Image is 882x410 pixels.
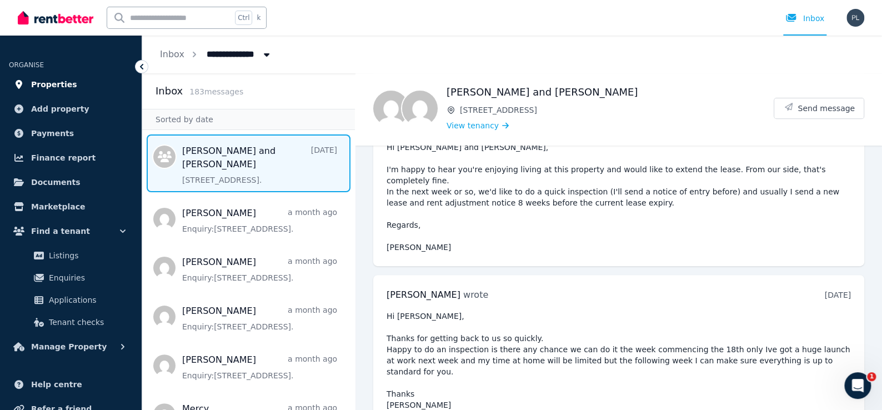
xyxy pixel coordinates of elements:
[402,91,438,126] img: James Robins
[460,104,774,116] span: [STREET_ADDRESS]
[31,176,81,189] span: Documents
[13,311,128,333] a: Tenant checks
[447,120,509,131] a: View tenancy
[31,378,82,391] span: Help centre
[31,102,89,116] span: Add property
[31,151,96,164] span: Finance report
[49,249,124,262] span: Listings
[189,87,243,96] span: 183 message s
[31,224,90,238] span: Find a tenant
[31,340,107,353] span: Manage Property
[798,103,855,114] span: Send message
[31,127,74,140] span: Payments
[9,171,133,193] a: Documents
[9,122,133,144] a: Payments
[257,13,260,22] span: k
[18,9,93,26] img: RentBetter
[182,353,337,381] a: [PERSON_NAME]a month agoEnquiry:[STREET_ADDRESS].
[825,291,851,299] time: [DATE]
[387,142,851,253] pre: Hi [PERSON_NAME] and [PERSON_NAME], I'm happy to hear you're enjoying living at this property and...
[447,84,774,100] h1: [PERSON_NAME] and [PERSON_NAME]
[142,109,355,130] div: Sorted by date
[156,83,183,99] h2: Inbox
[463,289,488,300] span: wrote
[49,316,124,329] span: Tenant checks
[31,78,77,91] span: Properties
[182,207,337,234] a: [PERSON_NAME]a month agoEnquiry:[STREET_ADDRESS].
[9,98,133,120] a: Add property
[447,120,499,131] span: View tenancy
[373,91,409,126] img: Charlie Robins
[31,200,85,213] span: Marketplace
[844,372,871,399] iframe: Intercom live chat
[142,36,290,73] nav: Breadcrumb
[182,144,337,186] a: [PERSON_NAME] and [PERSON_NAME][DATE][STREET_ADDRESS].
[9,61,44,69] span: ORGANISE
[387,289,460,300] span: [PERSON_NAME]
[235,11,252,25] span: Ctrl
[182,256,337,283] a: [PERSON_NAME]a month agoEnquiry:[STREET_ADDRESS].
[13,289,128,311] a: Applications
[9,336,133,358] button: Manage Property
[49,271,124,284] span: Enquiries
[13,244,128,267] a: Listings
[49,293,124,307] span: Applications
[785,13,824,24] div: Inbox
[160,49,184,59] a: Inbox
[9,373,133,396] a: Help centre
[9,73,133,96] a: Properties
[9,147,133,169] a: Finance report
[13,267,128,289] a: Enquiries
[846,9,864,27] img: plmarkt@gmail.com
[9,196,133,218] a: Marketplace
[182,304,337,332] a: [PERSON_NAME]a month agoEnquiry:[STREET_ADDRESS].
[9,220,133,242] button: Find a tenant
[774,98,864,118] button: Send message
[867,372,876,381] span: 1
